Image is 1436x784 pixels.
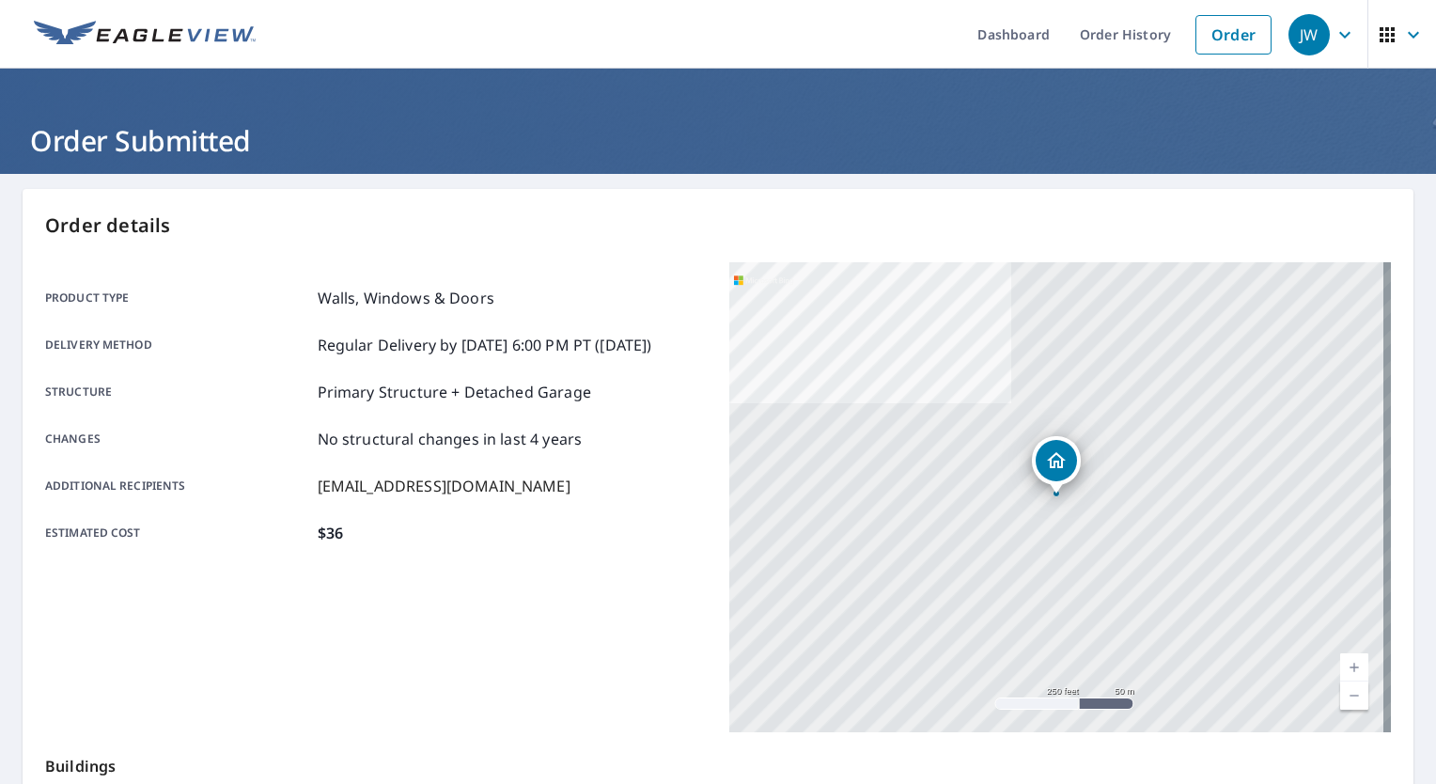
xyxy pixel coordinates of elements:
p: $36 [318,522,343,544]
a: Current Level 17, Zoom Out [1340,682,1368,710]
p: [EMAIL_ADDRESS][DOMAIN_NAME] [318,475,570,497]
p: No structural changes in last 4 years [318,428,583,450]
p: Additional recipients [45,475,310,497]
a: Order [1195,15,1272,55]
p: Delivery method [45,334,310,356]
p: Changes [45,428,310,450]
p: Product type [45,287,310,309]
p: Walls, Windows & Doors [318,287,494,309]
p: Estimated cost [45,522,310,544]
h1: Order Submitted [23,121,1413,160]
p: Primary Structure + Detached Garage [318,381,591,403]
p: Structure [45,381,310,403]
img: EV Logo [34,21,256,49]
p: Order details [45,212,1391,240]
div: JW [1288,14,1330,55]
a: Current Level 17, Zoom In [1340,653,1368,682]
div: Dropped pin, building 1, Residential property, 610 Marquette Ave South Milwaukee, WI 53172 [1032,436,1081,494]
p: Regular Delivery by [DATE] 6:00 PM PT ([DATE]) [318,334,652,356]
